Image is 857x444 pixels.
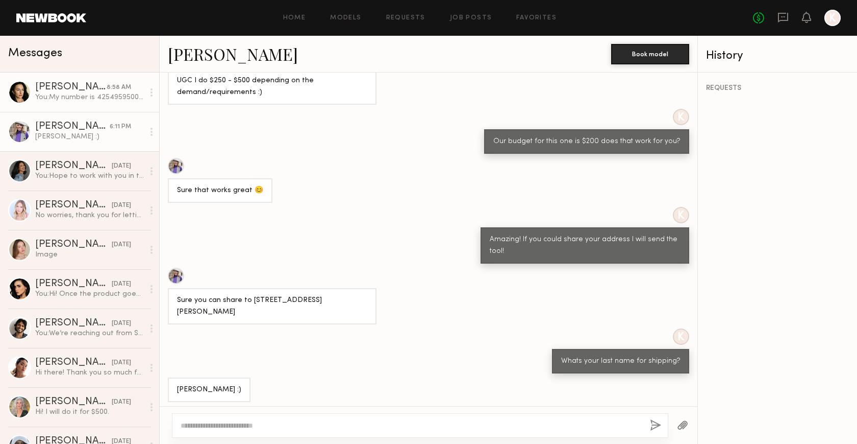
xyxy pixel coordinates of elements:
div: [PERSON_NAME] [35,82,107,92]
div: [DATE] [112,240,131,250]
a: Home [283,15,306,21]
div: [PERSON_NAME] :) [177,384,241,396]
button: Book model [611,44,689,64]
div: [PERSON_NAME] [35,240,112,250]
div: [DATE] [112,398,131,407]
a: K [824,10,841,26]
div: [PERSON_NAME] [35,161,112,171]
a: Book model [611,49,689,58]
div: [PERSON_NAME] [35,122,110,132]
div: Hi! I will do it for $500. [35,407,144,417]
div: Image [35,250,144,260]
div: History [706,50,849,62]
div: [DATE] [112,161,131,171]
div: Our budget for this one is $200 does that work for you? [493,136,680,148]
div: [DATE] [112,319,131,329]
div: [PERSON_NAME] :) [35,132,144,142]
div: [PERSON_NAME] [35,397,112,407]
div: Sure that works great 😊 [177,185,263,197]
div: [DATE] [112,358,131,368]
div: 6:11 PM [110,122,131,132]
a: [PERSON_NAME] [168,43,298,65]
div: Hi there! Thank you so much for reaching out and considering me for this opportunity , I’d love t... [35,368,144,378]
div: [DATE] [112,279,131,289]
div: You: Hope to work with you in the future! [35,171,144,181]
span: Messages [8,48,62,59]
a: Favorites [516,15,557,21]
a: Models [330,15,361,21]
div: Amazing! If you could share your address I will send the tool! [490,234,680,258]
div: You: We’re reaching out from SUTRA—we’ll be at a trade show this week in [GEOGRAPHIC_DATA] at the... [35,329,144,338]
div: Whats your last name for shipping? [561,356,680,367]
div: [DATE] [112,201,131,211]
a: Requests [386,15,425,21]
div: No worries, thank you for letting me know :) Looking forward to the shoot! [35,211,144,220]
div: [PERSON_NAME] [35,200,112,211]
div: [PERSON_NAME] [35,358,112,368]
div: 8:58 AM [107,83,131,92]
div: [PERSON_NAME] [35,318,112,329]
div: You: Hi! Once the product goes live I can share! [35,289,144,299]
div: You: My number is 4254959500- please let me know if you need any assistance- our parking is close... [35,92,144,102]
div: Sure you can share to [STREET_ADDRESS][PERSON_NAME] [177,295,367,318]
a: Job Posts [450,15,492,21]
div: REQUESTS [706,85,849,92]
div: [PERSON_NAME] [35,279,112,289]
